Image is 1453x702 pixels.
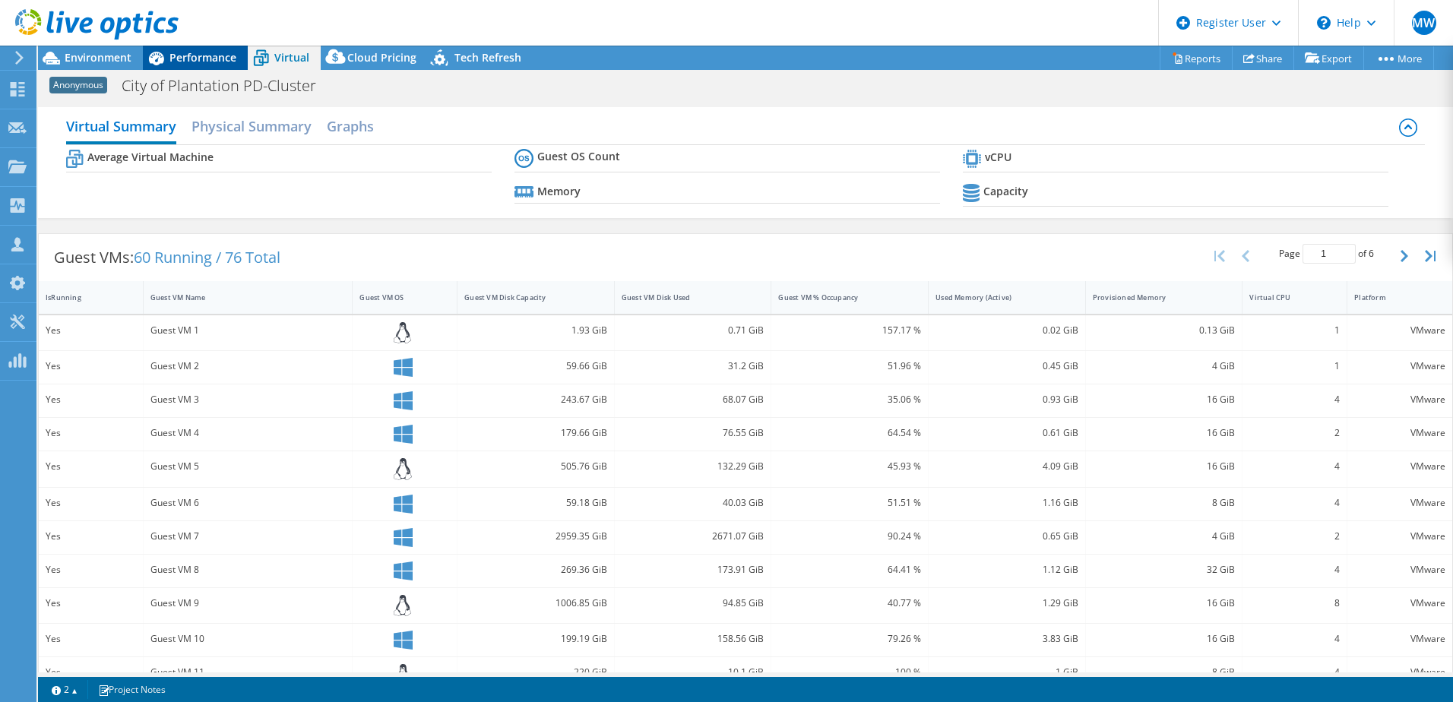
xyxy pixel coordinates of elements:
[1354,561,1445,578] div: VMware
[150,561,346,578] div: Guest VM 8
[150,322,346,339] div: Guest VM 1
[935,528,1078,545] div: 0.65 GiB
[464,664,607,681] div: 220 GiB
[46,631,136,647] div: Yes
[46,595,136,612] div: Yes
[1232,46,1294,70] a: Share
[1093,595,1236,612] div: 16 GiB
[1093,322,1236,339] div: 0.13 GiB
[1249,631,1340,647] div: 4
[87,150,214,165] b: Average Virtual Machine
[1354,425,1445,441] div: VMware
[1093,391,1236,408] div: 16 GiB
[935,292,1060,302] div: Used Memory (Active)
[464,631,607,647] div: 199.19 GiB
[622,664,764,681] div: 10.1 GiB
[134,247,280,267] span: 60 Running / 76 Total
[464,425,607,441] div: 179.66 GiB
[150,528,346,545] div: Guest VM 7
[1093,528,1236,545] div: 4 GiB
[778,495,921,511] div: 51.51 %
[622,631,764,647] div: 158.56 GiB
[46,292,118,302] div: IsRunning
[778,458,921,475] div: 45.93 %
[1249,322,1340,339] div: 1
[327,111,374,141] h2: Graphs
[1093,458,1236,475] div: 16 GiB
[1354,528,1445,545] div: VMware
[1249,528,1340,545] div: 2
[622,292,746,302] div: Guest VM Disk Used
[1093,495,1236,511] div: 8 GiB
[935,595,1078,612] div: 1.29 GiB
[115,77,340,94] h1: City of Plantation PD-Cluster
[778,595,921,612] div: 40.77 %
[1354,292,1427,302] div: Platform
[359,292,432,302] div: Guest VM OS
[46,664,136,681] div: Yes
[1093,561,1236,578] div: 32 GiB
[150,664,346,681] div: Guest VM 11
[778,425,921,441] div: 64.54 %
[1354,458,1445,475] div: VMware
[1354,495,1445,511] div: VMware
[1093,664,1236,681] div: 8 GiB
[46,425,136,441] div: Yes
[274,50,309,65] span: Virtual
[347,50,416,65] span: Cloud Pricing
[192,111,312,141] h2: Physical Summary
[1279,244,1374,264] span: Page of
[150,631,346,647] div: Guest VM 10
[935,495,1078,511] div: 1.16 GiB
[150,292,328,302] div: Guest VM Name
[935,391,1078,408] div: 0.93 GiB
[1249,495,1340,511] div: 4
[150,391,346,408] div: Guest VM 3
[1249,595,1340,612] div: 8
[39,234,296,281] div: Guest VMs:
[169,50,236,65] span: Performance
[1354,631,1445,647] div: VMware
[46,528,136,545] div: Yes
[46,322,136,339] div: Yes
[464,561,607,578] div: 269.36 GiB
[150,495,346,511] div: Guest VM 6
[983,184,1028,199] b: Capacity
[150,425,346,441] div: Guest VM 4
[778,664,921,681] div: 100 %
[935,631,1078,647] div: 3.83 GiB
[985,150,1011,165] b: vCPU
[622,528,764,545] div: 2671.07 GiB
[935,425,1078,441] div: 0.61 GiB
[1093,631,1236,647] div: 16 GiB
[778,561,921,578] div: 64.41 %
[1249,391,1340,408] div: 4
[935,664,1078,681] div: 1 GiB
[622,391,764,408] div: 68.07 GiB
[1093,292,1217,302] div: Provisioned Memory
[1293,46,1364,70] a: Export
[66,111,176,144] h2: Virtual Summary
[622,358,764,375] div: 31.2 GiB
[1249,561,1340,578] div: 4
[935,458,1078,475] div: 4.09 GiB
[1249,292,1322,302] div: Virtual CPU
[935,358,1078,375] div: 0.45 GiB
[1354,322,1445,339] div: VMware
[464,595,607,612] div: 1006.85 GiB
[1093,358,1236,375] div: 4 GiB
[464,322,607,339] div: 1.93 GiB
[1354,391,1445,408] div: VMware
[1354,664,1445,681] div: VMware
[150,358,346,375] div: Guest VM 2
[87,680,176,699] a: Project Notes
[1317,16,1331,30] svg: \n
[622,595,764,612] div: 94.85 GiB
[464,458,607,475] div: 505.76 GiB
[1093,425,1236,441] div: 16 GiB
[41,680,88,699] a: 2
[46,358,136,375] div: Yes
[622,425,764,441] div: 76.55 GiB
[1160,46,1233,70] a: Reports
[935,322,1078,339] div: 0.02 GiB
